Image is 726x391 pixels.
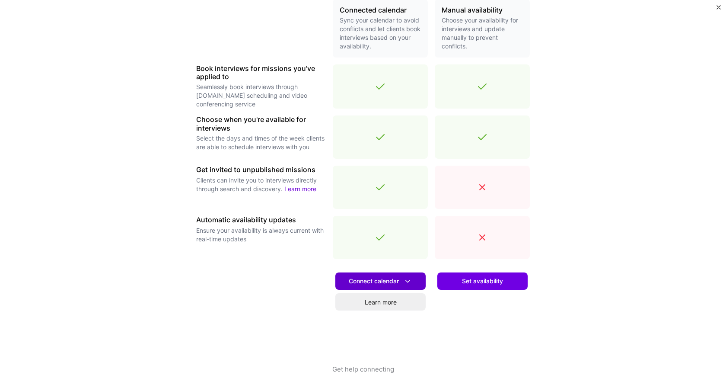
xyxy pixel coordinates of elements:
p: Select the days and times of the week clients are able to schedule interviews with you [196,134,326,151]
span: Set availability [462,277,503,285]
button: Close [716,5,721,14]
a: Learn more [284,185,316,192]
button: Connect calendar [335,272,426,290]
button: Get help connecting [332,365,394,391]
h3: Manual availability [442,6,523,14]
h3: Choose when you're available for interviews [196,115,326,132]
p: Choose your availability for interviews and update manually to prevent conflicts. [442,16,523,51]
p: Seamlessly book interviews through [DOMAIN_NAME] scheduling and video conferencing service [196,83,326,109]
a: Learn more [335,293,426,311]
p: Clients can invite you to interviews directly through search and discovery. [196,176,326,193]
span: Connect calendar [349,277,412,286]
h3: Book interviews for missions you've applied to [196,64,326,81]
h3: Get invited to unpublished missions [196,166,326,174]
i: icon DownArrowWhite [403,277,412,286]
h3: Connected calendar [340,6,421,14]
p: Sync your calendar to avoid conflicts and let clients book interviews based on your availability. [340,16,421,51]
button: Set availability [437,272,528,290]
p: Ensure your availability is always current with real-time updates [196,226,326,244]
h3: Automatic availability updates [196,216,326,224]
